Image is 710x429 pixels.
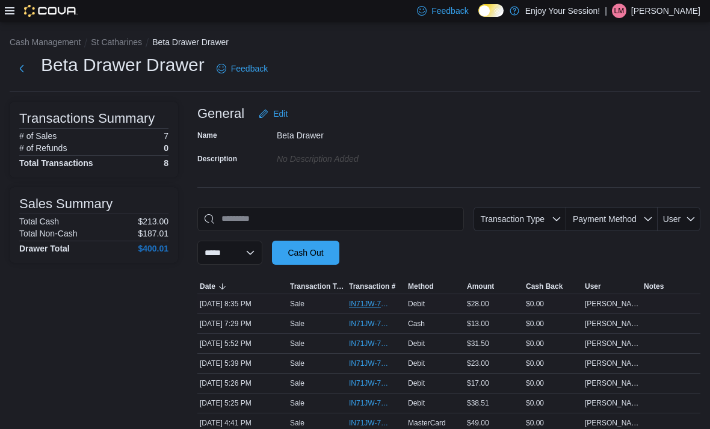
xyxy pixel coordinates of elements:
[614,4,625,18] span: LM
[631,4,700,18] p: [PERSON_NAME]
[408,299,425,309] span: Debit
[19,229,78,238] h6: Total Non-Cash
[585,418,639,428] span: [PERSON_NAME]
[24,5,78,17] img: Cova
[478,4,504,17] input: Dark Mode
[566,207,658,231] button: Payment Method
[290,299,304,309] p: Sale
[290,359,304,368] p: Sale
[467,299,489,309] span: $28.00
[10,37,81,47] button: Cash Management
[349,297,403,311] button: IN71JW-7362575
[347,279,406,294] button: Transaction #
[644,282,664,291] span: Notes
[408,418,446,428] span: MasterCard
[408,319,425,329] span: Cash
[526,282,563,291] span: Cash Back
[585,299,639,309] span: [PERSON_NAME]
[19,158,93,168] h4: Total Transactions
[197,376,288,390] div: [DATE] 5:26 PM
[585,282,601,291] span: User
[408,378,425,388] span: Debit
[290,418,304,428] p: Sale
[197,336,288,351] div: [DATE] 5:52 PM
[254,102,292,126] button: Edit
[19,197,113,211] h3: Sales Summary
[272,241,339,265] button: Cash Out
[197,316,288,331] div: [DATE] 7:29 PM
[525,4,600,18] p: Enjoy Your Session!
[290,319,304,329] p: Sale
[288,247,323,259] span: Cash Out
[197,279,288,294] button: Date
[349,356,403,371] button: IN71JW-7361521
[19,244,70,253] h4: Drawer Total
[273,108,288,120] span: Edit
[480,214,545,224] span: Transaction Type
[349,299,391,309] span: IN71JW-7362575
[290,398,304,408] p: Sale
[41,53,205,77] h1: Beta Drawer Drawer
[290,339,304,348] p: Sale
[19,143,67,153] h6: # of Refunds
[349,339,391,348] span: IN71JW-7361626
[408,282,434,291] span: Method
[523,376,582,390] div: $0.00
[523,279,582,294] button: Cash Back
[10,36,700,51] nav: An example of EuiBreadcrumbs
[349,418,391,428] span: IN71JW-7361171
[663,214,681,224] span: User
[138,244,168,253] h4: $400.01
[349,336,403,351] button: IN71JW-7361626
[349,319,391,329] span: IN71JW-7362202
[349,396,403,410] button: IN71JW-7361437
[467,339,489,348] span: $31.50
[585,319,639,329] span: [PERSON_NAME]
[231,63,268,75] span: Feedback
[585,398,639,408] span: [PERSON_NAME]
[523,297,582,311] div: $0.00
[612,4,626,18] div: Leia Mahoney
[19,217,59,226] h6: Total Cash
[277,149,438,164] div: No Description added
[573,214,637,224] span: Payment Method
[605,4,607,18] p: |
[582,279,641,294] button: User
[290,378,304,388] p: Sale
[197,106,244,121] h3: General
[197,396,288,410] div: [DATE] 5:25 PM
[349,378,391,388] span: IN71JW-7361444
[474,207,566,231] button: Transaction Type
[197,154,237,164] label: Description
[523,336,582,351] div: $0.00
[465,279,523,294] button: Amount
[406,279,465,294] button: Method
[467,378,489,388] span: $17.00
[197,207,464,231] input: This is a search bar. As you type, the results lower in the page will automatically filter.
[408,359,425,368] span: Debit
[467,398,489,408] span: $38.51
[585,359,639,368] span: [PERSON_NAME]
[467,319,489,329] span: $13.00
[277,126,438,140] div: Beta Drawer
[431,5,468,17] span: Feedback
[585,339,639,348] span: [PERSON_NAME]
[585,378,639,388] span: [PERSON_NAME]
[164,131,168,141] p: 7
[10,57,34,81] button: Next
[288,279,347,294] button: Transaction Type
[467,282,494,291] span: Amount
[197,131,217,140] label: Name
[658,207,700,231] button: User
[138,217,168,226] p: $213.00
[197,356,288,371] div: [DATE] 5:39 PM
[641,279,700,294] button: Notes
[349,376,403,390] button: IN71JW-7361444
[138,229,168,238] p: $187.01
[349,316,403,331] button: IN71JW-7362202
[290,282,344,291] span: Transaction Type
[467,418,489,428] span: $49.00
[523,396,582,410] div: $0.00
[408,398,425,408] span: Debit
